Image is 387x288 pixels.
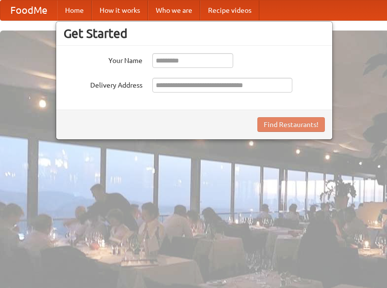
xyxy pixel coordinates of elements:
[64,53,142,65] label: Your Name
[200,0,259,20] a: Recipe videos
[0,0,57,20] a: FoodMe
[257,117,325,132] button: Find Restaurants!
[64,26,325,41] h3: Get Started
[148,0,200,20] a: Who we are
[92,0,148,20] a: How it works
[64,78,142,90] label: Delivery Address
[57,0,92,20] a: Home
